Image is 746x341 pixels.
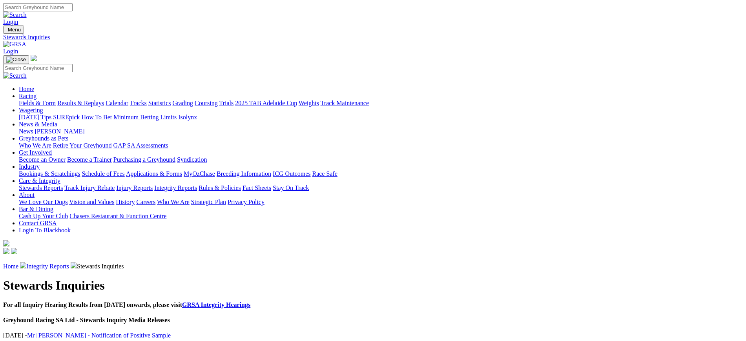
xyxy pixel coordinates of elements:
[177,156,207,163] a: Syndication
[116,199,135,205] a: History
[19,128,33,135] a: News
[11,248,17,254] img: twitter.svg
[19,199,67,205] a: We Love Our Dogs
[199,184,241,191] a: Rules & Policies
[19,135,68,142] a: Greyhounds as Pets
[64,184,115,191] a: Track Injury Rebate
[19,114,51,120] a: [DATE] Tips
[130,100,147,106] a: Tracks
[19,156,743,163] div: Get Involved
[20,262,26,268] img: chevron-right.svg
[27,332,171,339] a: Mr [PERSON_NAME] - Notification of Positive Sample
[53,114,80,120] a: SUREpick
[19,142,51,149] a: Who We Are
[19,100,56,106] a: Fields & Form
[19,199,743,206] div: About
[126,170,182,177] a: Applications & Forms
[312,170,337,177] a: Race Safe
[184,170,215,177] a: MyOzChase
[19,220,57,226] a: Contact GRSA
[3,72,27,79] img: Search
[19,170,80,177] a: Bookings & Scratchings
[157,199,190,205] a: Who We Are
[273,170,310,177] a: ICG Outcomes
[71,262,77,268] img: chevron-right.svg
[19,191,35,198] a: About
[19,213,743,220] div: Bar & Dining
[67,156,112,163] a: Become a Trainer
[19,163,40,170] a: Industry
[19,177,60,184] a: Care & Integrity
[3,332,743,339] p: [DATE] -
[217,170,271,177] a: Breeding Information
[3,64,73,72] input: Search
[53,142,112,149] a: Retire Your Greyhound
[3,11,27,18] img: Search
[178,114,197,120] a: Isolynx
[19,213,68,219] a: Cash Up Your Club
[3,3,73,11] input: Search
[148,100,171,106] a: Statistics
[195,100,218,106] a: Coursing
[3,301,250,308] b: For all Inquiry Hearing Results from [DATE] onwards, please visit
[82,170,124,177] a: Schedule of Fees
[3,248,9,254] img: facebook.svg
[8,27,21,33] span: Menu
[3,41,26,48] img: GRSA
[3,240,9,246] img: logo-grsa-white.png
[19,149,52,156] a: Get Involved
[19,184,63,191] a: Stewards Reports
[19,227,71,233] a: Login To Blackbook
[35,128,84,135] a: [PERSON_NAME]
[191,199,226,205] a: Strategic Plan
[219,100,233,106] a: Trials
[113,142,168,149] a: GAP SA Assessments
[3,18,18,25] a: Login
[3,34,743,41] a: Stewards Inquiries
[3,278,743,293] h1: Stewards Inquiries
[26,263,69,270] a: Integrity Reports
[273,184,309,191] a: Stay On Track
[235,100,297,106] a: 2025 TAB Adelaide Cup
[116,184,153,191] a: Injury Reports
[57,100,104,106] a: Results & Replays
[106,100,128,106] a: Calendar
[154,184,197,191] a: Integrity Reports
[69,213,166,219] a: Chasers Restaurant & Function Centre
[6,57,26,63] img: Close
[19,206,53,212] a: Bar & Dining
[31,55,37,61] img: logo-grsa-white.png
[19,93,36,99] a: Racing
[19,128,743,135] div: News & Media
[19,156,66,163] a: Become an Owner
[19,184,743,191] div: Care & Integrity
[173,100,193,106] a: Grading
[228,199,264,205] a: Privacy Policy
[19,170,743,177] div: Industry
[3,55,29,64] button: Toggle navigation
[113,156,175,163] a: Purchasing a Greyhound
[299,100,319,106] a: Weights
[321,100,369,106] a: Track Maintenance
[113,114,177,120] a: Minimum Betting Limits
[3,317,743,324] h4: Greyhound Racing SA Ltd - Stewards Inquiry Media Releases
[182,301,250,308] a: GRSA Integrity Hearings
[3,26,24,34] button: Toggle navigation
[136,199,155,205] a: Careers
[3,48,18,55] a: Login
[19,107,43,113] a: Wagering
[19,100,743,107] div: Racing
[19,114,743,121] div: Wagering
[3,262,743,270] p: Stewards Inquiries
[19,86,34,92] a: Home
[3,263,18,270] a: Home
[19,142,743,149] div: Greyhounds as Pets
[82,114,112,120] a: How To Bet
[69,199,114,205] a: Vision and Values
[243,184,271,191] a: Fact Sheets
[19,121,57,128] a: News & Media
